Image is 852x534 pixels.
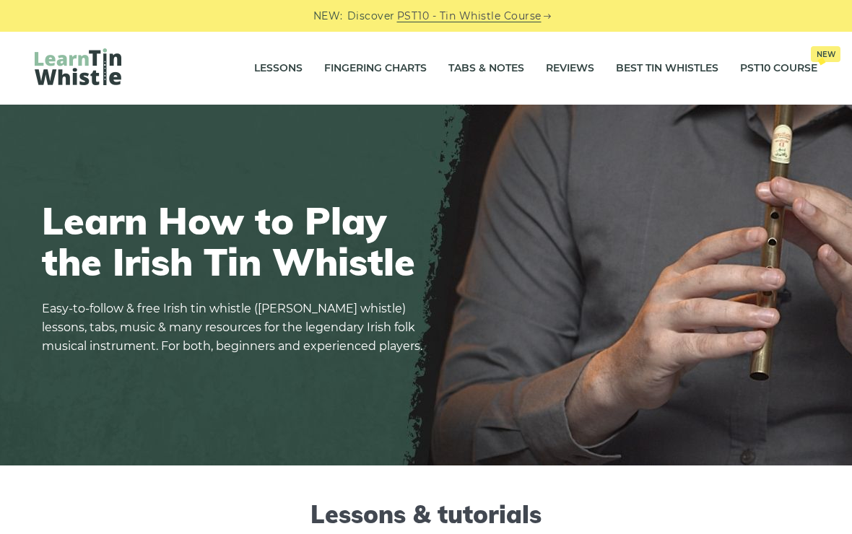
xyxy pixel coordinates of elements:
[740,51,817,87] a: PST10 CourseNew
[35,48,121,85] img: LearnTinWhistle.com
[448,51,524,87] a: Tabs & Notes
[546,51,594,87] a: Reviews
[811,46,840,62] span: New
[42,200,432,282] h1: Learn How to Play the Irish Tin Whistle
[616,51,718,87] a: Best Tin Whistles
[254,51,303,87] a: Lessons
[324,51,427,87] a: Fingering Charts
[42,299,432,356] p: Easy-to-follow & free Irish tin whistle ([PERSON_NAME] whistle) lessons, tabs, music & many resou...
